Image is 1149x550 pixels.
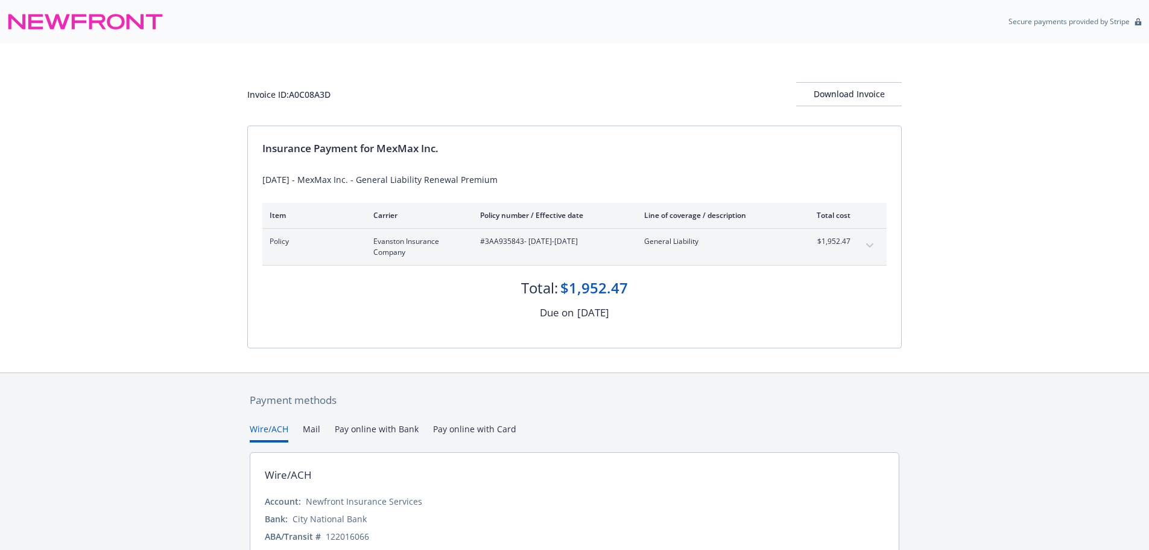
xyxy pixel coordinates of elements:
div: 122016066 [326,530,369,543]
button: Wire/ACH [250,423,288,443]
p: Secure payments provided by Stripe [1008,16,1130,27]
div: Newfront Insurance Services [306,495,422,508]
button: Download Invoice [796,82,902,106]
span: Evanston Insurance Company [373,236,461,258]
span: #3AA935843 - [DATE]-[DATE] [480,236,625,247]
button: expand content [860,236,879,255]
div: [DATE] - MexMax Inc. - General Liability Renewal Premium [262,173,887,186]
div: Policy number / Effective date [480,210,625,220]
button: Mail [303,423,320,443]
div: Wire/ACH [265,467,312,483]
div: Insurance Payment for MexMax Inc. [262,141,887,156]
div: PolicyEvanston Insurance Company#3AA935843- [DATE]-[DATE]General Liability$1,952.47expand content [262,229,887,265]
span: General Liability [644,236,786,247]
div: Invoice ID: A0C08A3D [247,88,331,101]
div: Total: [521,278,558,298]
div: Carrier [373,210,461,220]
div: Total cost [805,210,850,220]
div: Item [270,210,354,220]
div: Line of coverage / description [644,210,786,220]
span: Policy [270,236,354,247]
span: $1,952.47 [805,236,850,247]
div: ABA/Transit # [265,530,321,543]
div: Download Invoice [796,83,902,106]
div: [DATE] [577,305,609,321]
button: Pay online with Card [433,423,516,443]
button: Pay online with Bank [335,423,419,443]
div: Due on [540,305,574,321]
div: Bank: [265,513,288,525]
div: City National Bank [293,513,367,525]
div: Account: [265,495,301,508]
div: Payment methods [250,392,899,408]
div: $1,952.47 [560,278,628,298]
